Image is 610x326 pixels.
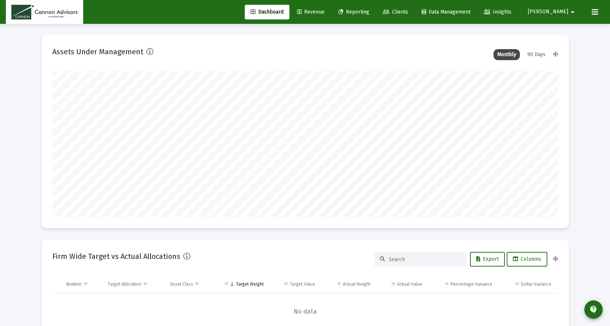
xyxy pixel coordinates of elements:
div: Target Weight [236,281,264,287]
a: Insights [478,5,517,19]
span: Show filter options for column 'Actual Value' [391,281,396,287]
span: Show filter options for column 'Target Weight' [224,281,229,287]
span: Data Management [422,9,470,15]
mat-icon: arrow_drop_down [568,5,577,19]
td: Column Number [61,275,103,293]
span: Reporting [338,9,369,15]
button: [PERSON_NAME] [519,4,586,19]
img: Dashboard [11,5,78,19]
div: Dollar Variance [521,281,551,287]
span: Show filter options for column 'Actual Weight' [336,281,342,287]
span: Show filter options for column 'Asset Class' [194,281,200,287]
div: Monthly [493,49,520,60]
div: Target Allocation [108,281,141,287]
a: Reporting [332,5,375,19]
td: Column Target Weight [214,275,269,293]
div: Asset Class [170,281,193,287]
td: Column Dollar Variance [498,275,558,293]
div: 90 Days [524,49,549,60]
td: Column Target Value [269,275,321,293]
mat-icon: contact_support [589,305,598,314]
div: Actual Value [397,281,422,287]
input: Search [389,256,461,263]
div: Number [66,281,82,287]
span: Dashboard [251,9,284,15]
span: [PERSON_NAME] [528,9,568,15]
span: Show filter options for column 'Target Value' [283,281,289,287]
td: Column Target Allocation [103,275,165,293]
span: Clients [383,9,408,15]
td: Column Asset Class [165,275,214,293]
span: Show filter options for column 'Dollar Variance' [514,281,520,287]
td: Column Actual Weight [320,275,375,293]
h2: Assets Under Management [52,46,143,58]
td: Column Actual Value [376,275,427,293]
td: Column Percentage Variance [427,275,498,293]
a: Dashboard [245,5,289,19]
div: Actual Weight [343,281,370,287]
div: Target Value [290,281,315,287]
a: Clients [377,5,414,19]
span: Columns [513,256,541,262]
span: Revenue [297,9,325,15]
span: Insights [484,9,511,15]
span: Show filter options for column 'Target Allocation' [143,281,148,287]
h2: Firm Wide Target vs Actual Allocations [52,250,180,262]
button: Columns [507,252,547,267]
span: Export [476,256,499,262]
a: Data Management [416,5,476,19]
span: No data [52,308,558,316]
a: Revenue [291,5,330,19]
div: Percentage Variance [451,281,492,287]
span: Show filter options for column 'Number' [83,281,88,287]
button: Export [470,252,505,267]
span: Show filter options for column 'Percentage Variance' [444,281,450,287]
